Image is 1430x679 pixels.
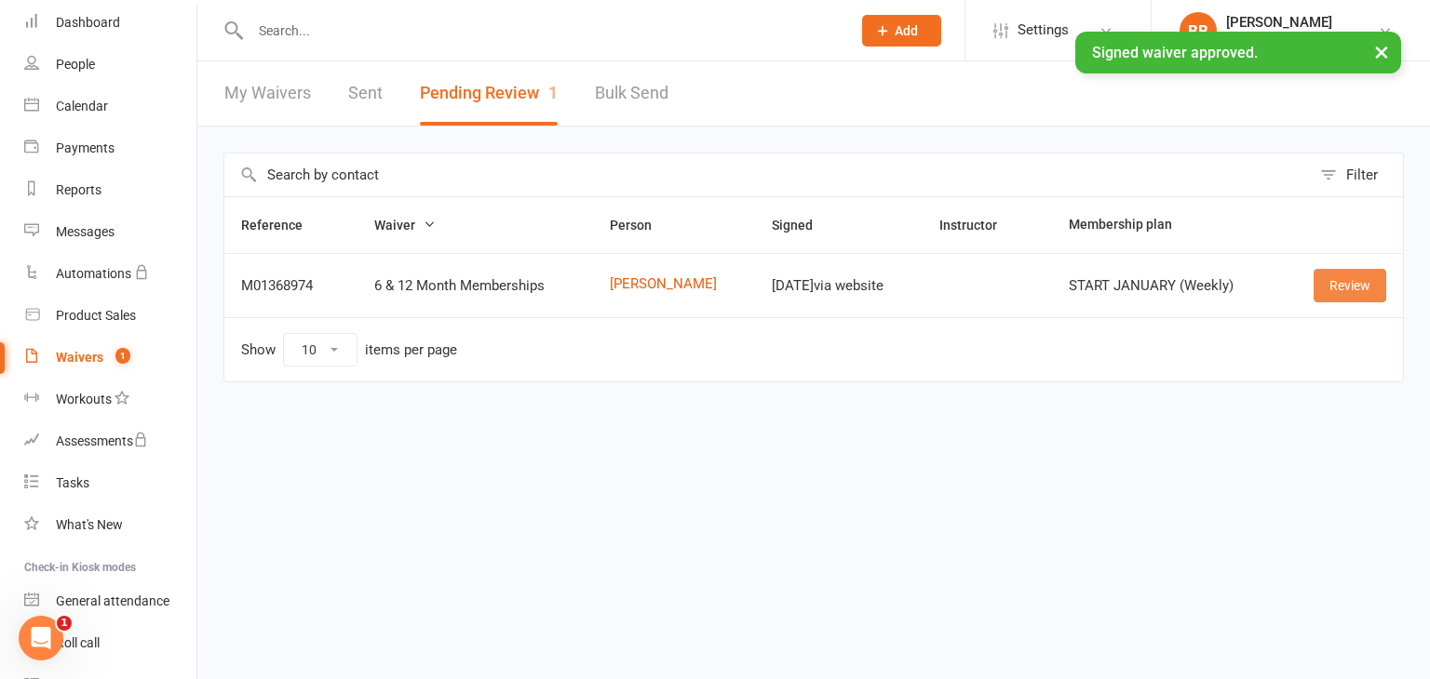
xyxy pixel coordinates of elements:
span: Waiver [374,218,436,233]
button: Signed [772,214,833,236]
div: Signed waiver approved. [1075,32,1401,73]
div: Reports [56,182,101,197]
span: 1 [57,616,72,631]
a: General attendance kiosk mode [24,580,196,622]
a: Sent [348,61,383,126]
button: × [1365,32,1398,72]
input: Search by contact [224,153,1311,196]
div: BB [1180,12,1217,49]
button: Filter [1311,153,1403,196]
div: 6 & 12 Month Memberships [374,278,576,294]
div: [DATE] via website [772,278,906,294]
span: Instructor [939,218,1018,233]
a: My Waivers [224,61,311,126]
span: Signed [772,218,833,233]
div: Tasks [56,475,89,490]
a: Waivers 1 [24,337,196,379]
span: Person [610,218,672,233]
div: Waivers [56,350,103,365]
div: Dashboard [56,15,120,30]
a: Roll call [24,622,196,664]
a: Dashboard [24,2,196,44]
span: Settings [1018,9,1069,51]
a: Reports [24,169,196,211]
div: Assessments [56,433,148,448]
button: Instructor [939,214,1018,236]
button: Pending Review1 [420,61,558,126]
div: Messages [56,224,115,239]
div: items per page [365,342,457,358]
div: Calendar [56,99,108,113]
div: Filter [1346,164,1378,186]
a: What's New [24,504,196,546]
div: Roll call [56,635,100,650]
a: Product Sales [24,295,196,337]
div: Payments [56,140,115,155]
div: Automations [56,266,131,281]
a: Workouts [24,379,196,420]
button: Person [610,214,672,236]
a: Automations [24,253,196,295]
div: [PERSON_NAME] [1226,14,1332,31]
a: [PERSON_NAME] [610,276,738,292]
div: M01368974 [241,278,341,294]
a: Bulk Send [595,61,668,126]
div: Product Sales [56,308,136,323]
a: Messages [24,211,196,253]
button: Add [862,15,941,47]
a: Payments [24,127,196,169]
input: Search... [245,18,838,44]
a: Calendar [24,86,196,127]
th: Membership plan [1052,197,1281,253]
button: Waiver [374,214,436,236]
div: The Fight Society [1226,31,1332,47]
div: Workouts [56,392,112,406]
span: Reference [241,218,323,233]
a: Tasks [24,462,196,504]
a: Assessments [24,420,196,462]
iframe: Intercom live chat [19,616,63,660]
span: 1 [115,348,130,364]
span: Add [895,23,918,38]
div: What's New [56,517,123,532]
a: Review [1314,269,1386,302]
button: Reference [241,214,323,236]
div: General attendance [56,593,169,608]
span: 1 [548,83,558,102]
div: Show [241,333,457,366]
div: START JANUARY (Weekly) [1069,278,1264,294]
